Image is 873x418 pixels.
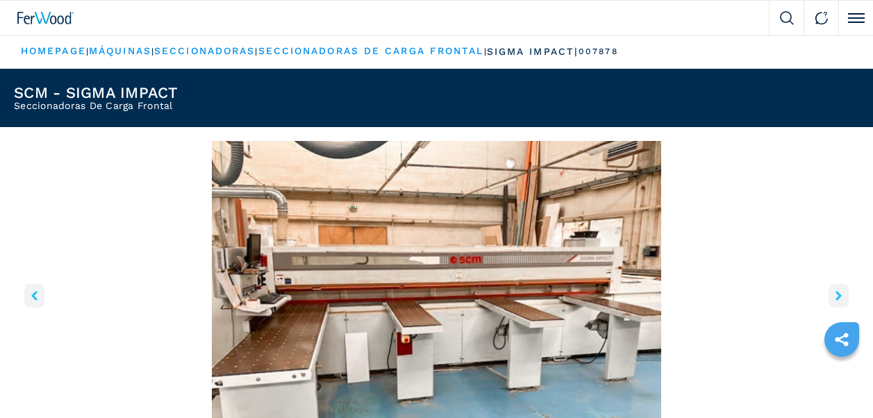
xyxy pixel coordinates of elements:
span: | [255,47,258,56]
img: Ferwood [17,12,74,24]
img: Search [780,11,794,25]
a: máquinas [89,45,151,56]
button: left-button [24,284,44,308]
p: 007878 [579,46,618,58]
a: seccionadoras de carga frontal [258,45,484,56]
img: Contact us [815,11,829,25]
span: | [86,47,89,56]
p: sigma impact | [487,45,579,59]
span: | [484,47,487,56]
a: seccionadoras [154,45,255,56]
button: Click to toggle menu [838,1,873,35]
h2: Seccionadoras De Carga Frontal [14,101,178,110]
a: HOMEPAGE [21,45,86,56]
button: right-button [829,284,849,308]
a: sharethis [824,322,859,357]
h1: SCM - SIGMA IMPACT [14,85,178,101]
span: | [151,47,154,56]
